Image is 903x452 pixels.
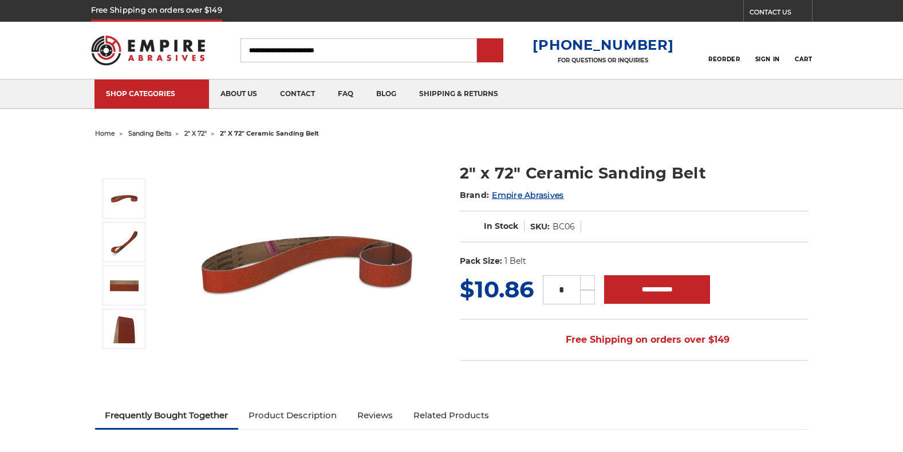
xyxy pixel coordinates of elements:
[538,328,730,351] span: Free Shipping on orders over $149
[106,89,198,98] div: SHOP CATEGORIES
[403,403,499,428] a: Related Products
[220,129,319,137] span: 2" x 72" ceramic sanding belt
[209,80,269,109] a: about us
[91,28,206,73] img: Empire Abrasives
[94,80,209,109] a: SHOP CATEGORIES
[110,315,139,343] img: 2" x 72" - Ceramic Sanding Belt
[347,403,403,428] a: Reviews
[530,221,550,233] dt: SKU:
[484,221,518,231] span: In Stock
[795,38,812,63] a: Cart
[365,80,408,109] a: blog
[553,221,575,233] dd: BC06
[795,55,812,63] span: Cart
[755,55,780,63] span: Sign In
[492,190,563,200] a: Empire Abrasives
[408,80,510,109] a: shipping & returns
[504,255,526,267] dd: 1 Belt
[193,150,422,379] img: 2" x 72" Ceramic Pipe Sanding Belt
[460,275,534,303] span: $10.86
[750,6,812,22] a: CONTACT US
[708,55,740,63] span: Reorder
[326,80,365,109] a: faq
[184,129,207,137] a: 2" x 72"
[110,228,139,256] img: 2" x 72" Ceramic Sanding Belt
[238,403,347,428] a: Product Description
[460,190,490,200] span: Brand:
[128,129,171,137] a: sanding belts
[460,255,502,267] dt: Pack Size:
[269,80,326,109] a: contact
[460,162,809,184] h1: 2" x 72" Ceramic Sanding Belt
[95,129,115,137] a: home
[533,57,673,64] p: FOR QUESTIONS OR INQUIRIES
[110,184,139,213] img: 2" x 72" Ceramic Pipe Sanding Belt
[110,271,139,300] img: 2" x 72" Cer Sanding Belt
[708,38,740,62] a: Reorder
[95,403,239,428] a: Frequently Bought Together
[479,39,502,62] input: Submit
[533,37,673,53] a: [PHONE_NUMBER]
